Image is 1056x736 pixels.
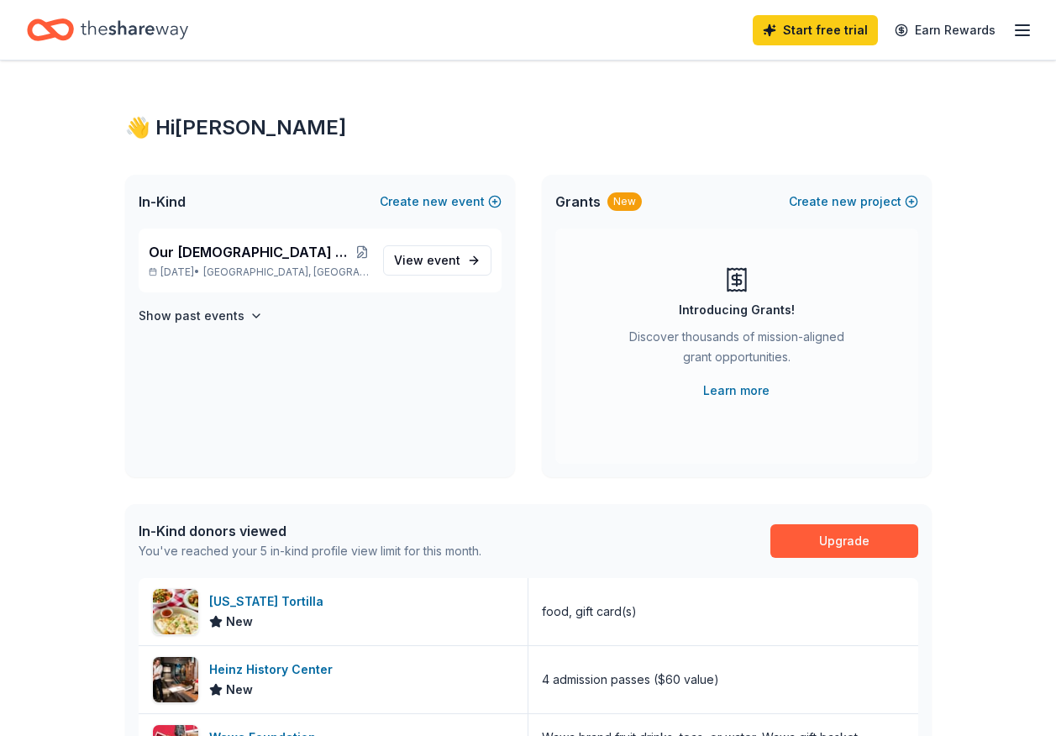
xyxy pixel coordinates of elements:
[149,242,355,262] span: Our [DEMOGRAPHIC_DATA] of the Valley Spectacular Christmas Jubilee
[139,541,481,561] div: You've reached your 5 in-kind profile view limit for this month.
[139,306,244,326] h4: Show past events
[542,602,637,622] div: food, gift card(s)
[832,192,857,212] span: new
[209,591,330,612] div: [US_STATE] Tortilla
[703,381,770,401] a: Learn more
[542,670,719,690] div: 4 admission passes ($60 value)
[394,250,460,271] span: View
[209,660,339,680] div: Heinz History Center
[153,589,198,634] img: Image for California Tortilla
[226,612,253,632] span: New
[607,192,642,211] div: New
[423,192,448,212] span: new
[623,327,851,374] div: Discover thousands of mission-aligned grant opportunities.
[789,192,918,212] button: Createnewproject
[139,306,263,326] button: Show past events
[203,265,369,279] span: [GEOGRAPHIC_DATA], [GEOGRAPHIC_DATA]
[427,253,460,267] span: event
[149,265,370,279] p: [DATE] •
[27,10,188,50] a: Home
[153,657,198,702] img: Image for Heinz History Center
[753,15,878,45] a: Start free trial
[125,114,932,141] div: 👋 Hi [PERSON_NAME]
[380,192,502,212] button: Createnewevent
[885,15,1006,45] a: Earn Rewards
[139,521,481,541] div: In-Kind donors viewed
[555,192,601,212] span: Grants
[770,524,918,558] a: Upgrade
[226,680,253,700] span: New
[383,245,491,276] a: View event
[139,192,186,212] span: In-Kind
[679,300,795,320] div: Introducing Grants!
